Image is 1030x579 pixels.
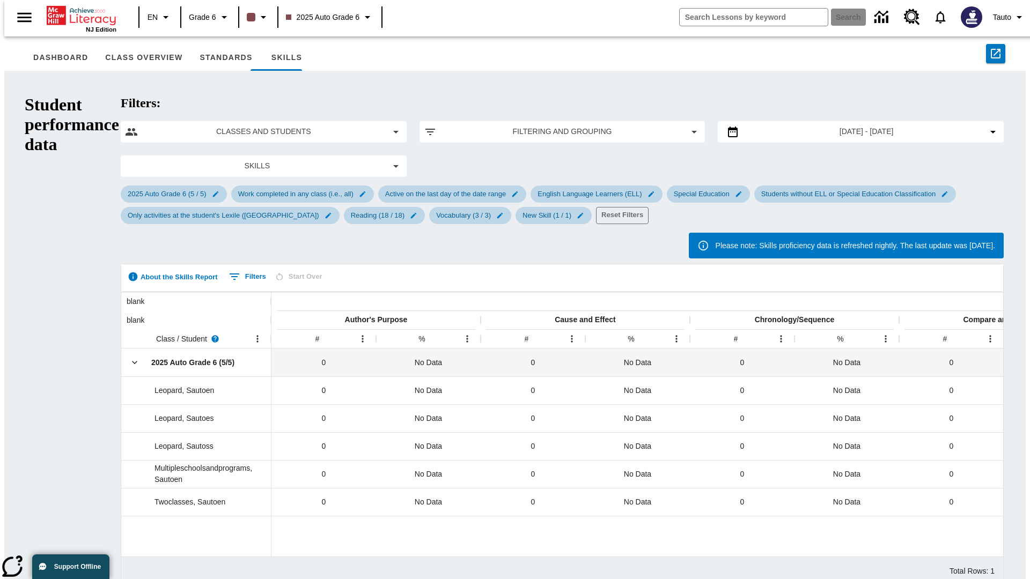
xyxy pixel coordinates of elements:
[232,190,360,198] span: Work completed in any class (i.e., all)
[97,45,191,71] button: Class Overview
[25,95,119,575] h1: Student performance data
[961,6,982,28] img: Avatar
[271,404,376,432] div: 0, Sautoes Leopard completed 0 questions for Author's Purpose.
[134,160,381,172] span: Skills
[322,357,326,368] span: 0
[794,432,899,460] div: No Data%, Sautoss Leopard has no data for Chronology/Sequence.
[376,376,481,404] div: No Data%, Sautoen Leopard has no data for Author's Purpose.
[127,297,144,306] span: blank
[191,45,261,71] button: Standards
[878,331,894,347] button: Open Menu
[899,376,1004,404] div: 0, Sautoen Leopard completed 0 questions for Compare and Contrast.
[322,385,326,396] span: 0
[86,26,116,33] span: NJ Edition
[271,432,376,460] div: 0, Sautoss Leopard completed 0 questions for Author's Purpose.
[481,348,585,376] div: 0, The average number of questions completed by 2025 Auto Grade 6 (5/5) for Cause and Effect is 0.
[121,376,271,404] div: Leopard, Sautoen
[624,469,651,480] span: No Data
[899,404,1004,432] div: 0, Sautoes Leopard completed 0 questions for Compare and Contrast.
[897,3,926,32] a: Resource Center, Will open in new tab
[271,376,376,404] div: 0, Sautoen Leopard completed 0 questions for Author's Purpose.
[531,413,535,424] span: 0
[667,190,736,198] span: Special Education
[379,190,512,198] span: Active on the last day of the date range
[943,335,947,343] span: #
[143,8,177,27] button: Language: EN, Select a language
[415,413,442,424] span: No Data
[755,315,835,324] span: Chronology/Sequence
[424,125,701,138] button: Apply filters menu item
[415,469,442,480] span: No Data
[322,413,326,424] span: 0
[690,432,794,460] div: 0, Sautoss Leopard completed 0 questions for Chronology/Sequence.
[121,190,213,198] span: 2025 Auto Grade 6 (5 / 5)
[271,460,376,488] div: 0, Sautoen Multipleschoolsandprograms completed 0 questions for Author's Purpose.
[189,12,216,23] span: Grade 6
[415,496,442,508] span: No Data
[837,333,843,345] div: %, Average percent correct for questions students have completed for Chronology/Sequence.
[123,269,222,285] button: About the Skills Report
[271,348,376,376] div: 0, The average number of questions completed by 2025 Auto Grade 6 (5/5) for Author's Purpose is 0.
[989,8,1030,27] button: Profile/Settings
[986,44,1005,63] button: Export to CSV
[585,376,690,404] div: No Data%, Sautoen Leopard has no data for Cause and Effect.
[344,207,425,224] div: Edit Reading 18 skills selected / 18 skills in group filter selected submenu item
[481,404,585,432] div: 0, Sautoes Leopard completed 0 questions for Cause and Effect.
[690,404,794,432] div: 0, Sautoes Leopard completed 0 questions for Chronology/Sequence.
[154,386,214,395] span: Leopard, Sautoen
[355,331,371,347] button: Open Menu
[531,385,535,396] span: 0
[154,464,252,484] span: Multipleschoolsandprograms, Sautoen
[690,348,794,376] div: 0, The average number of questions completed by 2025 Auto Grade 6 (5/5) for Chronology/Sequence i...
[121,185,227,203] div: Edit 2025 Auto Grade 6 (5 / 5) filter selected submenu item
[525,333,529,345] div: #, Average number of questions students have completed for Cause and Effect.
[833,357,860,368] span: No Data
[315,333,320,345] div: #, Average number of questions students have completed for Author's Purpose.
[754,185,956,203] div: Edit Students without ELL or Special Education Classification filter selected submenu item
[734,335,738,343] span: #
[794,348,899,376] div: No Data%, 2025 Auto Grade 6 (5/5) has no data for Chronology/Sequence.
[740,385,745,396] span: 0
[32,554,109,579] button: Support Offline
[315,335,320,343] span: #
[345,315,408,324] span: Author's Purpose
[899,348,1004,376] div: 0, The average number of questions completed by 2025 Auto Grade 6 (5/5) for Compare and Contrast ...
[624,413,651,424] span: No Data
[154,414,214,422] span: Leopard, Sautoes
[516,211,578,219] span: New Skill (1 / 1)
[418,333,425,345] div: %, Average percent correct for questions students have completed for Author's Purpose.
[628,333,634,345] div: %, Average percent correct for questions students have completed for Cause and Effect.
[481,376,585,404] div: 0, Sautoen Leopard completed 0 questions for Cause and Effect.
[156,333,207,344] span: Class / Student
[993,12,1011,23] span: Tauto
[585,488,690,516] div: No Data%, Sautoen Twoclasses has no data for Cause and Effect.
[430,211,497,219] span: Vocabulary (3 / 3)
[667,185,750,203] div: Edit Special Education filter selected submenu item
[121,404,271,432] div: Leopard, Sautoes
[794,404,899,432] div: No Data%, Sautoes Leopard has no data for Chronology/Sequence.
[445,126,680,137] span: Filtering and Grouping
[833,441,860,452] span: No Data
[840,126,894,137] span: [DATE] - [DATE]
[415,385,442,396] span: No Data
[207,331,223,347] button: Read more about Class / Student
[531,357,535,368] span: 0
[690,376,794,404] div: 0, Sautoen Leopard completed 0 questions for Chronology/Sequence.
[585,348,690,376] div: No Data%, 2025 Auto Grade 6 (5/5) has no data for Cause and Effect.
[154,442,214,450] span: Leopard, Sautoss
[755,190,942,198] span: Students without ELL or Special Education Classification
[899,460,1004,488] div: 0, Sautoen Multipleschoolsandprograms completed 0 questions for Compare and Contrast.
[624,496,651,508] span: No Data
[585,432,690,460] div: No Data%, Sautoss Leopard has no data for Cause and Effect.
[734,333,738,345] div: #, Average number of questions students have completed for Chronology/Sequence.
[950,357,954,368] span: 0
[121,460,271,488] div: Multipleschoolsandprograms, Sautoen
[376,488,481,516] div: No Data%, Sautoen Twoclasses has no data for Author's Purpose.
[624,441,651,452] span: No Data
[282,8,379,27] button: Class: 2025 Auto Grade 6, Select your class
[261,45,312,71] button: Skills
[231,185,374,203] div: Edit Work completed in any class (i.e., all) filter selected submenu item
[833,496,860,508] span: No Data
[950,496,954,508] span: 0
[585,460,690,488] div: No Data%, Sautoen Multipleschoolsandprograms has no data for Cause and Effect.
